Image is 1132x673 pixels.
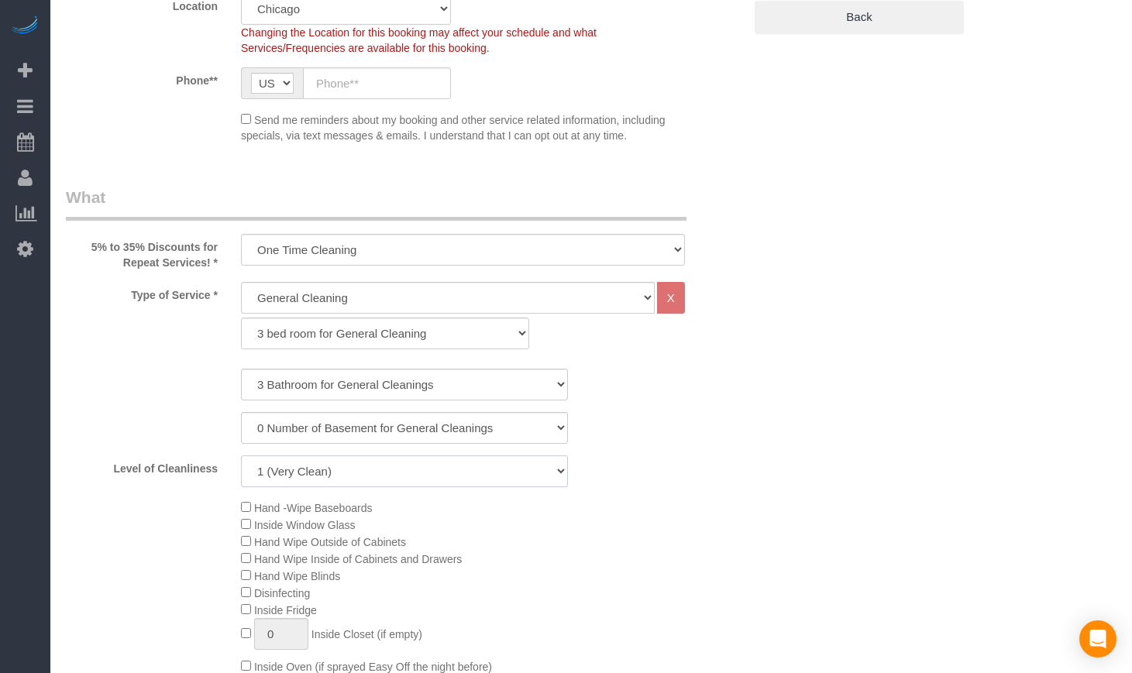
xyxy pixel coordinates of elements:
a: Back [755,1,964,33]
span: Hand Wipe Outside of Cabinets [254,536,406,548]
span: Disinfecting [254,587,310,599]
label: Type of Service * [54,282,229,303]
span: Hand Wipe Inside of Cabinets and Drawers [254,553,462,565]
span: Hand Wipe Blinds [254,570,340,582]
span: Inside Closet (if empty) [311,628,422,640]
span: Hand -Wipe Baseboards [254,502,373,514]
span: Inside Fridge [254,604,317,616]
span: Changing the Location for this booking may affect your schedule and what Services/Frequencies are... [241,26,597,54]
label: Level of Cleanliness [54,455,229,476]
legend: What [66,186,686,221]
img: Automaid Logo [9,15,40,37]
span: Inside Window Glass [254,519,356,531]
span: Send me reminders about my booking and other service related information, including specials, via... [241,114,666,142]
div: Open Intercom Messenger [1079,620,1117,658]
span: Inside Oven (if sprayed Easy Off the night before) [254,661,492,673]
label: 5% to 35% Discounts for Repeat Services! * [54,234,229,270]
